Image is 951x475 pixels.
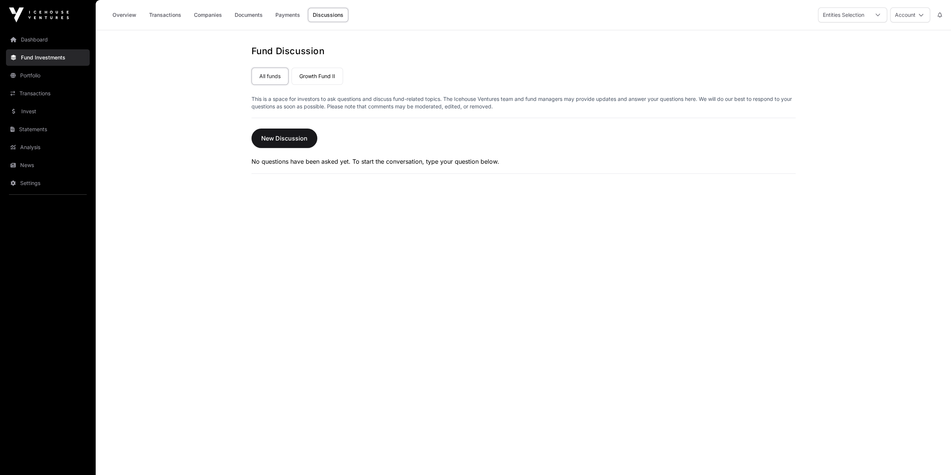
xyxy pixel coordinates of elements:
[6,139,90,155] a: Analysis
[914,439,951,475] iframe: Chat Widget
[251,95,796,110] p: This is a space for investors to ask questions and discuss fund-related topics. The Icehouse Vent...
[261,134,308,143] span: New Discussion
[108,8,141,22] a: Overview
[6,103,90,120] a: Invest
[890,7,930,22] button: Account
[230,8,268,22] a: Documents
[308,8,348,22] a: Discussions
[251,129,317,148] button: New Discussion
[6,31,90,48] a: Dashboard
[189,8,227,22] a: Companies
[6,121,90,138] a: Statements
[251,68,288,85] a: All funds
[6,157,90,173] a: News
[6,49,90,66] a: Fund Investments
[271,8,305,22] a: Payments
[9,7,69,22] img: Icehouse Ventures Logo
[251,45,796,57] h1: Fund Discussion
[6,175,90,191] a: Settings
[144,8,186,22] a: Transactions
[6,67,90,84] a: Portfolio
[291,68,343,85] a: Growth Fund II
[251,157,796,166] p: No questions have been asked yet. To start the conversation, type your question below.
[818,8,869,22] div: Entities Selection
[6,85,90,102] a: Transactions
